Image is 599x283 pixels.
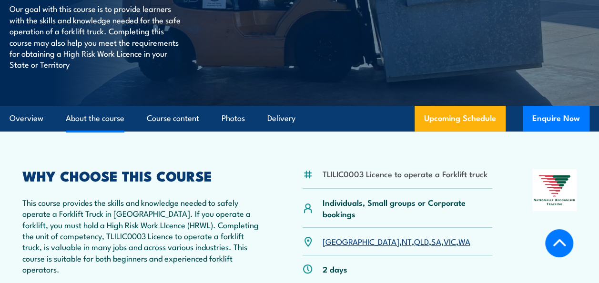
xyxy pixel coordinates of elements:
[458,235,470,247] a: WA
[414,235,428,247] a: QLD
[431,235,441,247] a: SA
[443,235,456,247] a: VIC
[147,106,199,131] a: Course content
[22,169,263,182] h2: WHY CHOOSE THIS COURSE
[222,106,245,131] a: Photos
[523,106,589,131] button: Enquire Now
[10,3,183,70] p: Our goal with this course is to provide learners with the skills and knowledge needed for the saf...
[322,263,347,274] p: 2 days
[322,168,487,179] li: TLILIC0003 Licence to operate a Forklift truck
[415,106,506,131] a: Upcoming Schedule
[322,235,399,247] a: [GEOGRAPHIC_DATA]
[532,169,577,211] img: Nationally Recognised Training logo.
[322,236,470,247] p: , , , , ,
[322,197,492,219] p: Individuals, Small groups or Corporate bookings
[10,106,43,131] a: Overview
[66,106,124,131] a: About the course
[401,235,411,247] a: NT
[267,106,295,131] a: Delivery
